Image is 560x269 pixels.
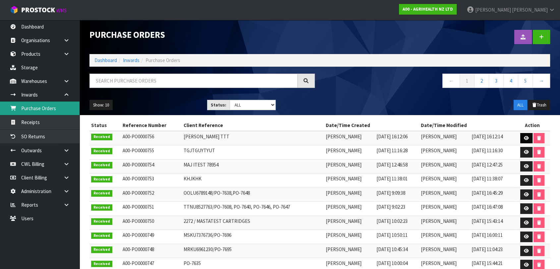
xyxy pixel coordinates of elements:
span: [DATE] 15:44:21 [472,260,503,266]
button: Show: 10 [89,100,113,110]
button: Trash [528,100,550,110]
span: [DATE] 16:12:14 [472,133,503,140]
button: ALL [514,100,527,110]
span: [PERSON_NAME] [421,260,457,266]
span: ProStock [21,6,55,14]
a: 3 [489,74,504,88]
th: Status [89,120,121,131]
td: MRKU6961230/PO-7695 [182,244,324,258]
span: [PERSON_NAME] [326,147,362,154]
span: Received [91,190,112,197]
span: [PERSON_NAME] [475,7,511,13]
span: [PERSON_NAME] [326,175,362,182]
td: A00-PO0000751 [121,202,182,216]
span: [PERSON_NAME] [326,190,362,196]
td: A00-PO0000749 [121,230,182,244]
a: ← [442,74,460,88]
span: [DATE] 10:45:34 [376,246,407,252]
td: A00-PO0000755 [121,145,182,160]
td: [PERSON_NAME] TTT [182,131,324,145]
th: Date/Time Created [324,120,419,131]
td: TGJTGUYTYUT [182,145,324,160]
span: Received [91,162,112,168]
span: [PERSON_NAME] [421,147,457,154]
strong: A00 - AGRIHEALTH NZ LTD [403,6,453,12]
a: 5 [518,74,533,88]
span: [PERSON_NAME] [421,246,457,252]
td: A00-PO0000754 [121,159,182,173]
span: [PERSON_NAME] [326,162,362,168]
span: [DATE] 16:00:11 [472,232,503,238]
th: Reference Number [121,120,182,131]
input: Search purchase orders [89,74,298,88]
td: A00-PO0000750 [121,216,182,230]
span: [DATE] 9:02:23 [376,204,405,210]
span: [DATE] 12:46:58 [376,162,407,168]
a: Inwards [123,57,140,63]
span: [PERSON_NAME] [421,204,457,210]
td: OOLU6789148/PO-7638,PO-7648 [182,187,324,202]
span: [PERSON_NAME] [326,260,362,266]
span: [DATE] 10:00:04 [376,260,407,266]
td: 2272 / MASTATEST CARTRIDGES [182,216,324,230]
span: Received [91,261,112,267]
td: A00-PO0000753 [121,173,182,188]
span: [DATE] 9:09:38 [376,190,405,196]
img: cube-alt.png [10,6,18,14]
th: Client Reference [182,120,324,131]
h1: Purchase Orders [89,30,315,39]
span: [PERSON_NAME] [421,175,457,182]
span: [PERSON_NAME] [326,204,362,210]
a: Dashboard [94,57,117,63]
span: [PERSON_NAME] [326,232,362,238]
td: KHJKHK [182,173,324,188]
td: MAJ ITEST 78954 [182,159,324,173]
td: MSKU7376736/PO-7696 [182,230,324,244]
strong: Status: [211,102,226,108]
th: Action [514,120,550,131]
span: [DATE] 12:47:25 [472,162,503,168]
span: [DATE] 15:43:14 [472,218,503,224]
span: Received [91,204,112,211]
a: 2 [474,74,489,88]
td: TTNU8527763/PO-7608, PO-7640, PO-7646, PO-7647 [182,202,324,216]
span: [DATE] 11:04:23 [472,246,503,252]
span: [DATE] 16:47:08 [472,204,503,210]
span: [PERSON_NAME] [421,133,457,140]
span: [PERSON_NAME] [326,218,362,224]
span: Received [91,246,112,253]
span: [DATE] 16:12:06 [376,133,407,140]
td: A00-PO0000756 [121,131,182,145]
span: Received [91,148,112,155]
span: Received [91,176,112,183]
a: A00 - AGRIHEALTH NZ LTD [399,4,457,15]
a: 1 [460,74,475,88]
span: Received [91,233,112,239]
span: Received [91,218,112,225]
span: Purchase Orders [145,57,180,63]
span: [PERSON_NAME] [421,162,457,168]
span: [DATE] 11:38:07 [472,175,503,182]
span: [DATE] 10:02:23 [376,218,407,224]
small: WMS [56,7,67,14]
span: [PERSON_NAME] [326,133,362,140]
td: A00-PO0000748 [121,244,182,258]
span: [DATE] 16:45:29 [472,190,503,196]
span: [PERSON_NAME] [421,190,457,196]
span: Received [91,134,112,140]
td: A00-PO0000752 [121,187,182,202]
a: → [532,74,550,88]
a: 4 [503,74,518,88]
span: [DATE] 10:50:11 [376,232,407,238]
span: [DATE] 11:16:28 [376,147,407,154]
span: [PERSON_NAME] [421,232,457,238]
span: [DATE] 11:16:30 [472,147,503,154]
span: [PERSON_NAME] [326,246,362,252]
span: [PERSON_NAME] [421,218,457,224]
nav: Page navigation [325,74,550,90]
span: [DATE] 11:38:01 [376,175,407,182]
span: [PERSON_NAME] [512,7,548,13]
th: Date/Time Modified [419,120,514,131]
